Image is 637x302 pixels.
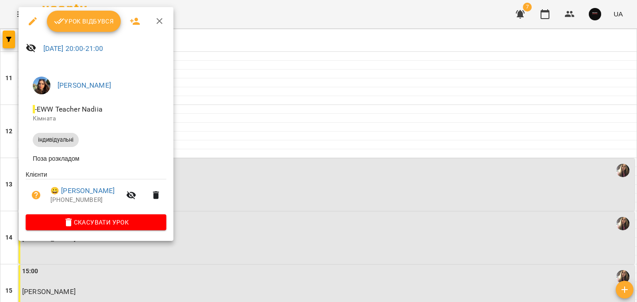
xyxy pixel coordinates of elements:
[58,81,111,89] a: [PERSON_NAME]
[26,185,47,206] button: Візит ще не сплачено. Додати оплату?
[33,136,79,144] span: індивідуальні
[26,214,166,230] button: Скасувати Урок
[33,114,159,123] p: Кімната
[54,16,114,27] span: Урок відбувся
[50,196,121,205] p: [PHONE_NUMBER]
[33,105,104,113] span: - EWW Teacher Nadiia
[47,11,121,32] button: Урок відбувся
[43,44,104,53] a: [DATE] 20:00-21:00
[50,186,115,196] a: 😀 [PERSON_NAME]
[33,77,50,94] img: 11d839d777b43516e4e2c1a6df0945d0.jpeg
[33,217,159,228] span: Скасувати Урок
[26,170,166,214] ul: Клієнти
[26,151,166,166] li: Поза розкладом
